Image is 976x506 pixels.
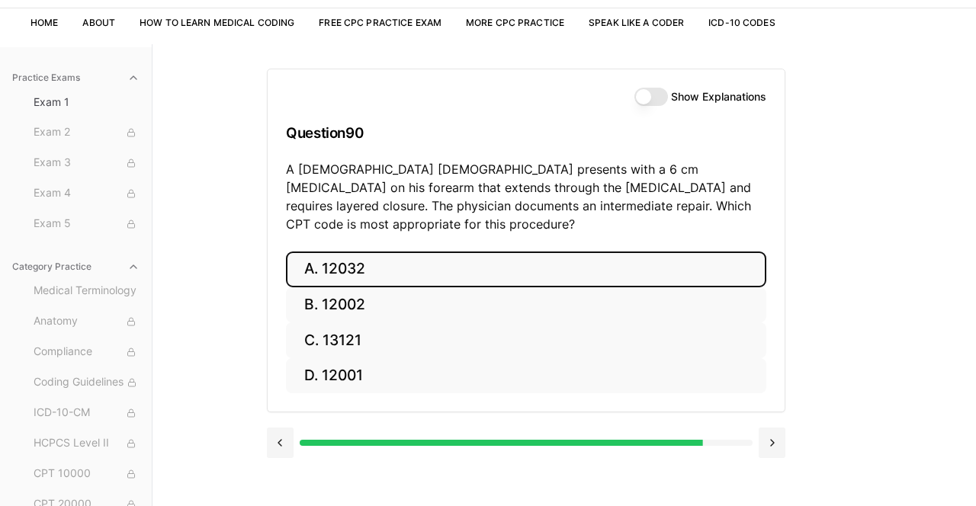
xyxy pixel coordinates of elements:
button: Coding Guidelines [27,370,146,395]
span: Exam 3 [34,155,140,171]
span: CPT 10000 [34,466,140,482]
a: Home [30,17,58,28]
span: Medical Terminology [34,283,140,299]
button: A. 12032 [286,251,766,287]
button: Exam 1 [27,90,146,114]
button: C. 13121 [286,322,766,358]
button: CPT 10000 [27,462,146,486]
a: ICD-10 Codes [708,17,775,28]
a: More CPC Practice [466,17,564,28]
span: HCPCS Level II [34,435,140,452]
button: ICD-10-CM [27,401,146,425]
label: Show Explanations [671,91,766,102]
span: ICD-10-CM [34,405,140,421]
span: Exam 1 [34,94,140,110]
a: Free CPC Practice Exam [319,17,441,28]
button: Exam 5 [27,212,146,236]
button: Exam 2 [27,120,146,145]
button: Medical Terminology [27,279,146,303]
button: Practice Exams [6,66,146,90]
button: Compliance [27,340,146,364]
button: D. 12001 [286,358,766,394]
h3: Question 90 [286,110,766,155]
button: Exam 4 [27,181,146,206]
span: Coding Guidelines [34,374,140,391]
span: Exam 5 [34,216,140,232]
button: Category Practice [6,255,146,279]
button: Exam 3 [27,151,146,175]
p: A [DEMOGRAPHIC_DATA] [DEMOGRAPHIC_DATA] presents with a 6 cm [MEDICAL_DATA] on his forearm that e... [286,160,766,233]
button: HCPCS Level II [27,431,146,456]
span: Exam 2 [34,124,140,141]
a: Speak Like a Coder [589,17,684,28]
button: Anatomy [27,309,146,334]
span: Anatomy [34,313,140,330]
a: How to Learn Medical Coding [140,17,294,28]
span: Exam 4 [34,185,140,202]
span: Compliance [34,344,140,360]
button: B. 12002 [286,287,766,323]
a: About [82,17,115,28]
